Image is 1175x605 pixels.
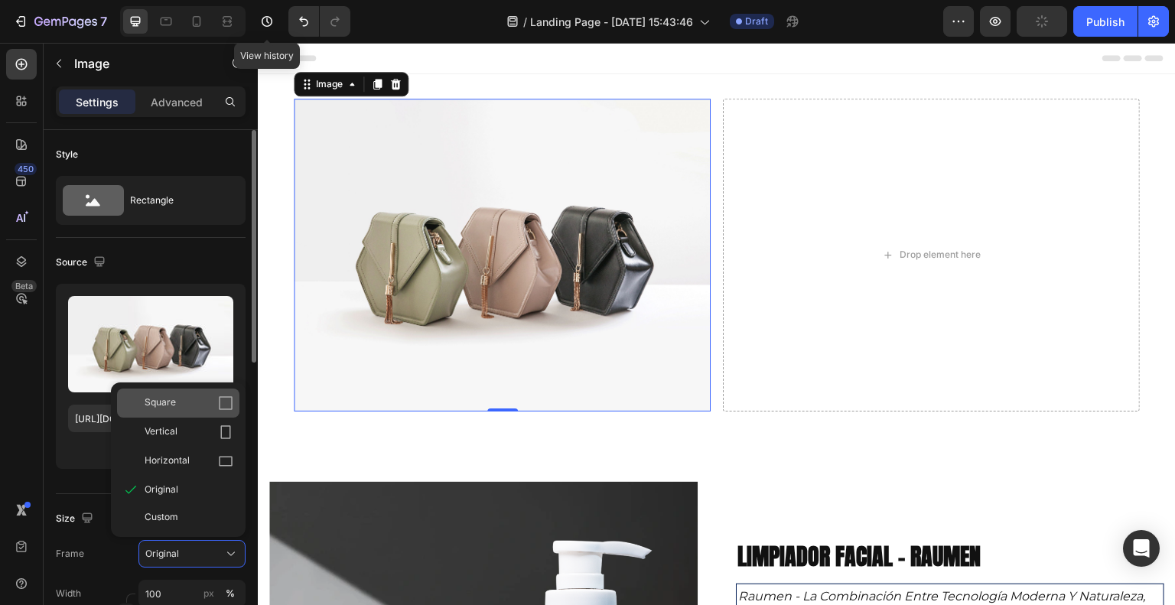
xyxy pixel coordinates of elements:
[56,547,84,561] label: Frame
[74,54,204,73] p: Image
[56,509,96,529] div: Size
[288,6,350,37] div: Undo/Redo
[221,584,239,603] button: px
[100,12,107,31] p: 7
[643,206,724,218] div: Drop element here
[145,424,177,440] span: Vertical
[15,163,37,175] div: 450
[145,395,176,411] span: Square
[145,510,178,524] span: Custom
[56,252,109,273] div: Source
[130,183,223,218] div: Rectangle
[68,296,233,392] img: preview-image
[480,496,723,531] span: limpiador facial - RAumen
[258,43,1175,605] iframe: Design area
[6,6,114,37] button: 7
[530,14,693,30] span: Landing Page - [DATE] 15:43:46
[76,94,119,110] p: Settings
[138,540,246,568] button: Original
[226,587,235,600] div: %
[56,587,81,600] label: Width
[145,483,178,496] span: Original
[145,454,190,469] span: Horizontal
[523,14,527,30] span: /
[1073,6,1138,37] button: Publish
[745,15,768,28] span: Draft
[151,94,203,110] p: Advanced
[480,546,887,581] span: raumen - la combinación entre tecnología moderna y naturaleza, para una piel limpia y fresca cada...
[203,587,214,600] div: px
[200,584,218,603] button: %
[145,547,179,561] span: Original
[68,405,233,432] input: https://example.com/image.jpg
[1086,14,1125,30] div: Publish
[56,148,78,161] div: Style
[1123,530,1160,567] div: Open Intercom Messenger
[11,280,37,292] div: Beta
